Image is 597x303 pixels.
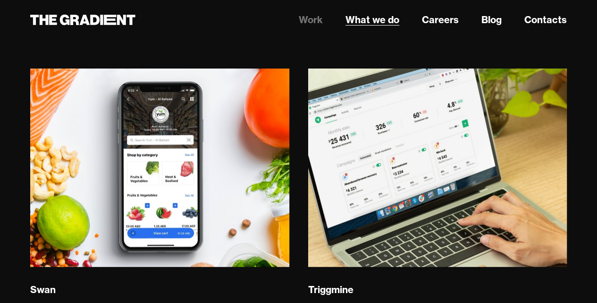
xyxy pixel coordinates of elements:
a: What we do [345,13,399,27]
a: Careers [422,13,459,27]
div: Triggmine [308,284,353,296]
a: Work [299,13,323,27]
div: Swan [30,284,56,296]
a: Contacts [524,13,567,27]
a: Blog [481,13,502,27]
